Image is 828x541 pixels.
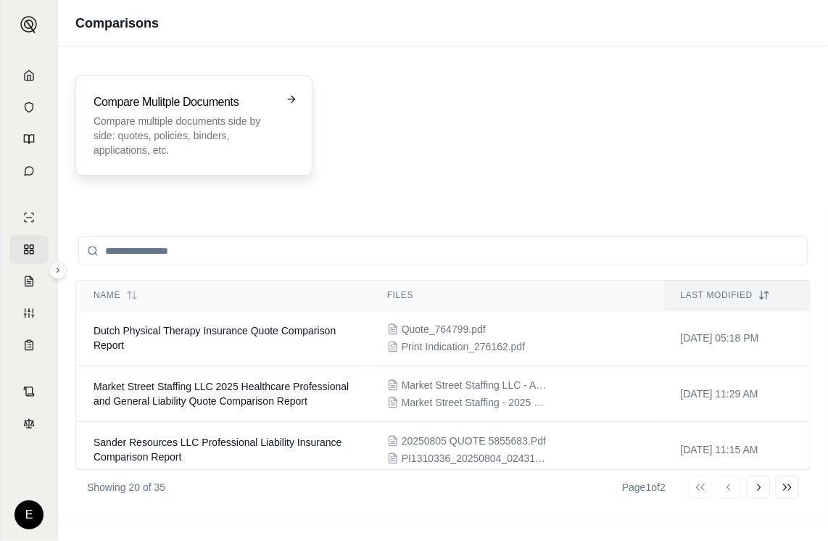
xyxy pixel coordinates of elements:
a: Claim Coverage [9,267,49,296]
a: Legal Search Engine [9,409,49,438]
div: Name [94,289,352,301]
a: Coverage Table [9,331,49,360]
div: Last modified [681,289,792,301]
span: Dutch Physical Therapy Insurance Quote Comparison Report [94,325,336,351]
td: [DATE] 11:15 AM [663,422,810,478]
a: Single Policy [9,203,49,232]
a: Custom Report [9,299,49,328]
span: Market Street Staffing LLC 2025 Healthcare Professional and General Liability Quote Comparison Re... [94,381,349,407]
a: Home [9,61,49,90]
p: Compare multiple documents side by side: quotes, policies, binders, applications, etc. [94,114,274,157]
h3: Compare Mulitple Documents [94,94,274,111]
span: PI1310336_20250804_024311.pdf [402,451,547,466]
td: [DATE] 11:29 AM [663,366,810,422]
button: Expand sidebar [15,10,44,39]
button: Expand sidebar [49,262,67,279]
a: Documents Vault [9,93,49,122]
img: Expand sidebar [20,16,38,33]
span: Sander Resources LLC Professional Liability Insurance Comparison Report [94,437,341,463]
span: Market Street Staffing LLC - Allied Healthcare - 852025 45351 PM.pdf [402,378,547,392]
a: Prompt Library [9,125,49,154]
a: Policy Comparisons [9,235,49,264]
th: Files [370,281,663,310]
span: 20250805 QUOTE 5855683.Pdf [402,434,546,448]
h1: Comparisons [75,13,159,33]
div: E [15,500,44,529]
span: Quote_764799.pdf [402,322,486,336]
span: Market Street Staffing - 2025 Renewal Quote.pdf [402,395,547,410]
div: Page 1 of 2 [622,480,666,495]
a: Chat [9,157,49,186]
a: Contract Analysis [9,377,49,406]
p: Showing 20 of 35 [87,480,165,495]
td: [DATE] 05:18 PM [663,310,810,366]
span: Print Indication_276162.pdf [402,339,525,354]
